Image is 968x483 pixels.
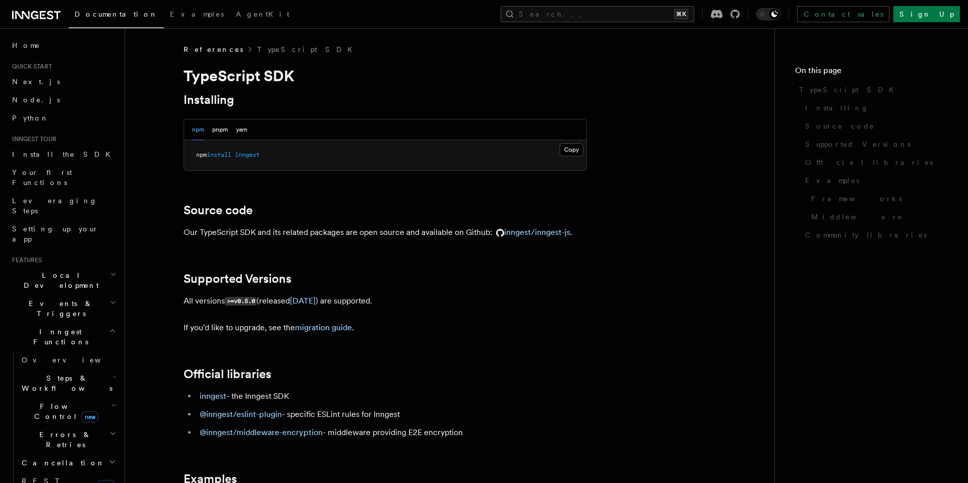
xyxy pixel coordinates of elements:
a: Node.js [8,91,118,109]
a: Community libraries [801,226,948,244]
p: If you'd like to upgrade, see the . [184,321,587,335]
h1: TypeScript SDK [184,67,587,85]
span: Cancellation [18,458,105,468]
span: Install the SDK [12,150,116,158]
span: Flow Control [18,401,111,421]
button: pnpm [212,119,228,140]
button: Flow Controlnew [18,397,118,426]
p: All versions (released ) are supported. [184,294,587,309]
code: >=v0.5.0 [225,297,257,306]
span: Inngest Functions [8,327,109,347]
a: Middleware [807,208,948,226]
span: Your first Functions [12,168,72,187]
button: Local Development [8,266,118,294]
button: yarn [236,119,248,140]
span: Inngest tour [8,135,56,143]
button: npm [192,119,204,140]
span: Events & Triggers [8,298,110,319]
span: Features [8,256,42,264]
span: Installing [805,103,869,113]
a: Overview [18,351,118,369]
span: npm [196,151,207,158]
span: Community libraries [805,230,927,240]
a: Next.js [8,73,118,91]
button: Cancellation [18,454,118,472]
a: @inngest/eslint-plugin [200,409,282,419]
span: Node.js [12,96,60,104]
button: Copy [560,143,583,156]
span: References [184,44,243,54]
span: install [207,151,231,158]
a: TypeScript SDK [257,44,358,54]
a: Supported Versions [801,135,948,153]
a: TypeScript SDK [795,81,948,99]
li: - specific ESLint rules for Inngest [197,407,587,421]
p: Our TypeScript SDK and its related packages are open source and available on Github: . [184,225,587,239]
a: Frameworks [807,190,948,208]
span: TypeScript SDK [799,85,900,95]
span: Source code [805,121,875,131]
button: Inngest Functions [8,323,118,351]
a: [DATE] [290,296,316,306]
a: Installing [184,93,234,107]
li: - the Inngest SDK [197,389,587,403]
a: AgentKit [230,3,295,27]
span: Supported Versions [805,139,911,149]
span: Examples [805,175,859,186]
span: Setting up your app [12,225,99,243]
a: inngest/inngest-js [492,227,570,237]
span: inngest [235,151,260,158]
a: Documentation [69,3,164,28]
button: Steps & Workflows [18,369,118,397]
span: Errors & Retries [18,430,109,450]
a: Examples [801,171,948,190]
button: Search...⌘K [501,6,694,22]
a: Source code [184,203,253,217]
a: Sign Up [893,6,960,22]
a: Home [8,36,118,54]
span: Steps & Workflows [18,373,112,393]
span: new [82,411,98,422]
span: Quick start [8,63,52,71]
span: Middleware [811,212,903,222]
h4: On this page [795,65,948,81]
span: Next.js [12,78,60,86]
button: Toggle dark mode [756,8,780,20]
a: Python [8,109,118,127]
a: Contact sales [797,6,889,22]
button: Events & Triggers [8,294,118,323]
a: Leveraging Steps [8,192,118,220]
a: Your first Functions [8,163,118,192]
span: Documentation [75,10,158,18]
a: Source code [801,117,948,135]
span: Examples [170,10,224,18]
a: Supported Versions [184,272,291,286]
span: AgentKit [236,10,289,18]
span: Frameworks [811,194,902,204]
span: Home [12,40,40,50]
span: Local Development [8,270,110,290]
kbd: ⌘K [674,9,688,19]
span: Leveraging Steps [12,197,97,215]
a: Official libraries [184,367,271,381]
a: Official libraries [801,153,948,171]
a: Examples [164,3,230,27]
span: Overview [22,356,126,364]
span: Python [12,114,49,122]
a: migration guide [295,323,352,332]
a: inngest [200,391,226,401]
a: Setting up your app [8,220,118,248]
a: @inngest/middleware-encryption [200,428,323,437]
button: Errors & Retries [18,426,118,454]
a: Install the SDK [8,145,118,163]
li: - middleware providing E2E encryption [197,426,587,440]
span: Official libraries [805,157,933,167]
a: Installing [801,99,948,117]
